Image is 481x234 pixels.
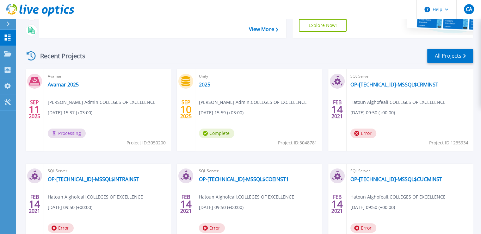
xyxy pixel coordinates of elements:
span: Hatoun Alghofeali , COLLEGES OF EXCELLENCE [199,193,294,200]
span: SQL Server [350,168,469,174]
span: Project ID: 3048781 [278,139,317,146]
a: All Projects [427,49,473,63]
a: OP-[TECHNICAL_ID]-MSSQL$COEINST1 [199,176,289,182]
span: [DATE] 09:50 (+00:00) [199,204,244,211]
div: FEB 2021 [331,98,343,121]
span: 14 [331,107,343,112]
span: 10 [180,107,192,112]
span: Error [350,223,376,233]
span: [DATE] 15:37 (+03:00) [48,109,92,116]
span: Project ID: 1235934 [429,139,468,146]
div: Recent Projects [24,48,94,64]
span: 14 [180,201,192,207]
span: SQL Server [48,168,167,174]
span: Project ID: 3050200 [126,139,166,146]
span: [DATE] 09:50 (+00:00) [350,204,395,211]
span: [DATE] 15:59 (+03:00) [199,109,244,116]
span: 14 [331,201,343,207]
span: SQL Server [350,73,469,80]
span: Processing [48,129,86,138]
span: [PERSON_NAME] Admin , COLLEGES OF EXCELLENCE [48,99,156,106]
a: OP-[TECHNICAL_ID]-MSSQL$INTRAINST [48,176,139,182]
span: Error [199,223,225,233]
a: OP-[TECHNICAL_ID]-MSSQL$CUCMINST [350,176,442,182]
div: FEB 2021 [331,193,343,216]
span: Hatoun Alghofeali , COLLEGES OF EXCELLENCE [350,193,446,200]
div: SEP 2025 [180,98,192,121]
a: Explore Now! [299,19,347,32]
span: SQL Server [199,168,318,174]
span: Complete [199,129,234,138]
a: Avamar 2025 [48,81,79,88]
span: 14 [29,201,40,207]
span: CA [466,7,472,12]
a: OP-[TECHNICAL_ID]-MSSQL$CRMINST [350,81,438,88]
div: FEB 2021 [28,193,40,216]
span: Error [350,129,376,138]
a: View More [249,26,278,32]
span: [PERSON_NAME] Admin , COLLEGES OF EXCELLENCE [199,99,307,106]
span: [DATE] 09:50 (+00:00) [350,109,395,116]
a: 2025 [199,81,210,88]
span: Error [48,223,74,233]
span: [DATE] 09:50 (+00:00) [48,204,92,211]
div: FEB 2021 [180,193,192,216]
span: Unity [199,73,318,80]
span: 11 [29,107,40,112]
span: Avamar [48,73,167,80]
span: Hatoun Alghofeali , COLLEGES OF EXCELLENCE [350,99,446,106]
div: SEP 2025 [28,98,40,121]
span: Hatoun Alghofeali , COLLEGES OF EXCELLENCE [48,193,143,200]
